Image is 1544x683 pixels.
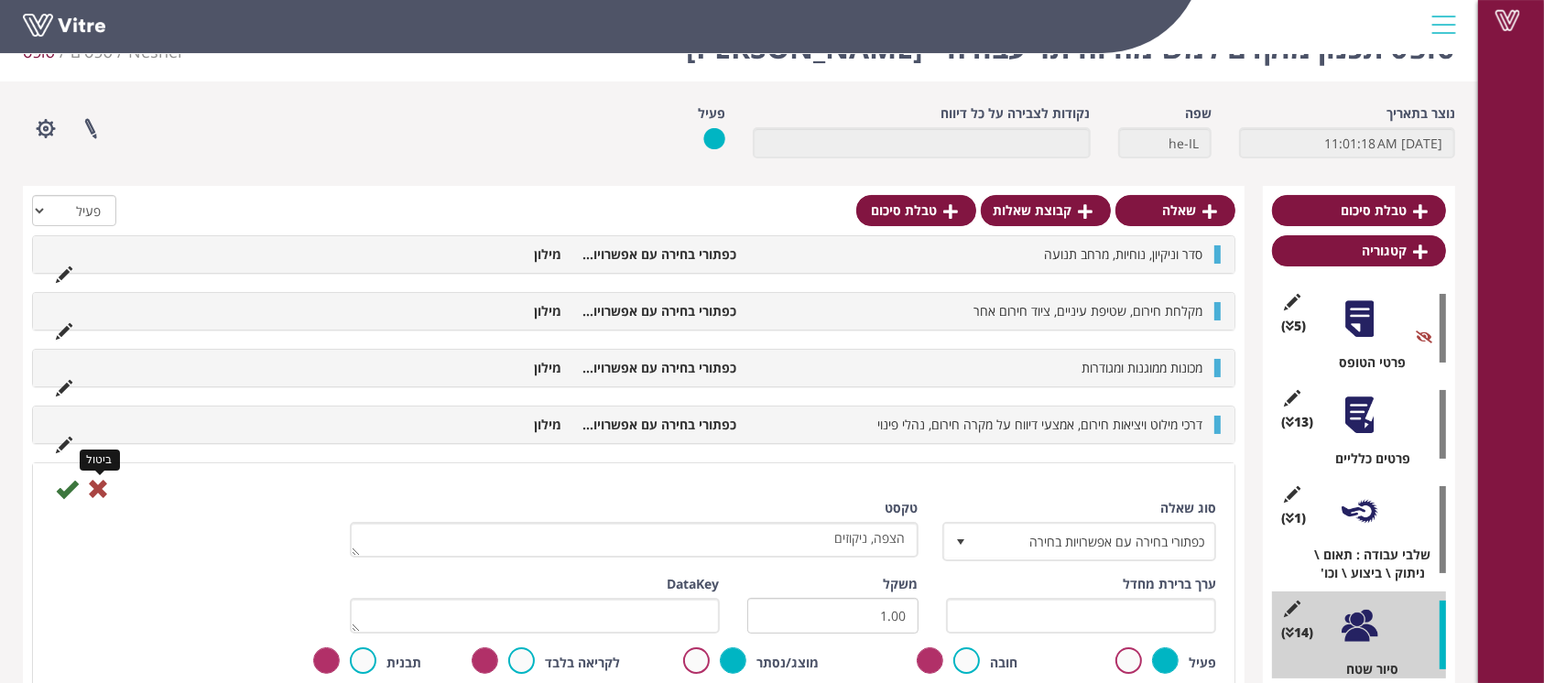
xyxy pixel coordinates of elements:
[1082,359,1202,376] span: מכונות ממוגנות ומגודרות
[1189,654,1216,672] label: פעיל
[1281,317,1306,335] span: (5 )
[1286,353,1446,372] div: פרטי הטופס
[1286,546,1446,582] div: שלבי עבודה : תאום \ ניתוק \ ביצוע \ וכו'
[1272,235,1446,266] a: קטגוריה
[1386,104,1455,123] label: נוצר בתאריך
[1281,623,1313,642] span: (14 )
[877,416,1202,433] span: דרכי מילוט ויציאות חירום, אמצעי דיווח על מקרה חירום, נהלי פינוי
[1281,509,1306,527] span: (1 )
[990,654,1017,672] label: חובה
[1281,413,1313,431] span: (13 )
[545,654,620,672] label: לקריאה בלבד
[1123,575,1216,593] label: ערך ברירת מחדל
[703,127,725,150] img: yes
[1115,195,1235,226] a: שאלה
[1160,499,1216,517] label: סוג שאלה
[884,575,919,593] label: משקל
[698,104,725,123] label: פעיל
[397,416,571,434] li: מילון
[973,302,1202,320] span: מקלחת חירום, שטיפת עיניים, ציוד חירום אחר
[571,302,745,320] li: כפתורי בחירה עם אפשרויות בחירה
[350,522,919,558] textarea: הצפה, ניקוזים
[397,302,571,320] li: מילון
[1185,104,1212,123] label: שפה
[1286,660,1446,678] div: סיור שטח
[886,499,919,517] label: טקסט
[571,416,745,434] li: כפתורי בחירה עם אפשרויות בחירה
[1272,195,1446,226] a: טבלת סיכום
[397,359,571,377] li: מילון
[80,450,120,471] div: ביטול
[668,575,720,593] label: DataKey
[977,525,1215,558] span: כפתורי בחירה עם אפשרויות בחירה
[941,104,1091,123] label: נקודות לצבירה על כל דיווח
[756,654,819,672] label: מוצג/נסתר
[386,654,421,672] label: תבנית
[571,359,745,377] li: כפתורי בחירה עם אפשרויות בחירה
[571,245,745,264] li: כפתורי בחירה עם אפשרויות בחירה
[1286,450,1446,468] div: פרטים כלליים
[1044,245,1202,263] span: סדר וניקיון, נוחיות, מרחב תנועה
[945,525,978,558] span: select
[856,195,976,226] a: טבלת סיכום
[397,245,571,264] li: מילון
[981,195,1111,226] a: קבוצת שאלות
